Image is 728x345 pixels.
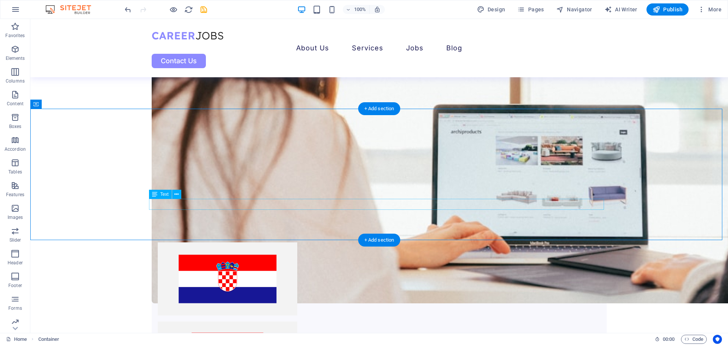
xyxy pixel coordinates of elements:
button: undo [123,5,132,14]
button: Navigator [553,3,595,16]
p: Header [8,260,23,266]
button: AI Writer [601,3,640,16]
button: 100% [343,5,370,14]
p: Forms [8,305,22,311]
p: Columns [6,78,25,84]
h6: Session time [655,335,675,344]
i: Save (Ctrl+S) [199,5,208,14]
span: Click to select. Double-click to edit [38,335,60,344]
p: Images [8,214,23,220]
p: Favorites [5,33,25,39]
span: Design [477,6,505,13]
p: Accordion [5,146,26,152]
i: On resize automatically adjust zoom level to fit chosen device. [374,6,381,13]
div: + Add section [358,102,400,115]
p: Slider [9,237,21,243]
button: Pages [514,3,547,16]
i: Reload page [184,5,193,14]
span: Publish [653,6,682,13]
p: Elements [6,55,25,61]
div: Design (Ctrl+Alt+Y) [474,3,508,16]
i: Undo: Edit headline (Ctrl+Z) [124,5,132,14]
button: save [199,5,208,14]
button: Publish [646,3,689,16]
h6: 100% [354,5,366,14]
span: Pages [517,6,544,13]
span: More [698,6,722,13]
span: 00 00 [663,335,675,344]
span: : [668,336,669,342]
span: AI Writer [604,6,637,13]
p: Content [7,101,24,107]
button: More [695,3,725,16]
span: Navigator [556,6,592,13]
nav: breadcrumb [38,335,60,344]
p: Tables [8,169,22,175]
button: Usercentrics [713,335,722,344]
button: Click here to leave preview mode and continue editing [169,5,178,14]
button: Design [474,3,508,16]
p: Features [6,192,24,198]
img: Editor Logo [44,5,100,14]
a: Click to cancel selection. Double-click to open Pages [6,335,27,344]
p: Boxes [9,123,22,130]
p: Footer [8,283,22,289]
button: reload [184,5,193,14]
span: Code [684,335,703,344]
div: + Add section [358,234,400,247]
span: Text [160,192,169,197]
button: Code [681,335,707,344]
